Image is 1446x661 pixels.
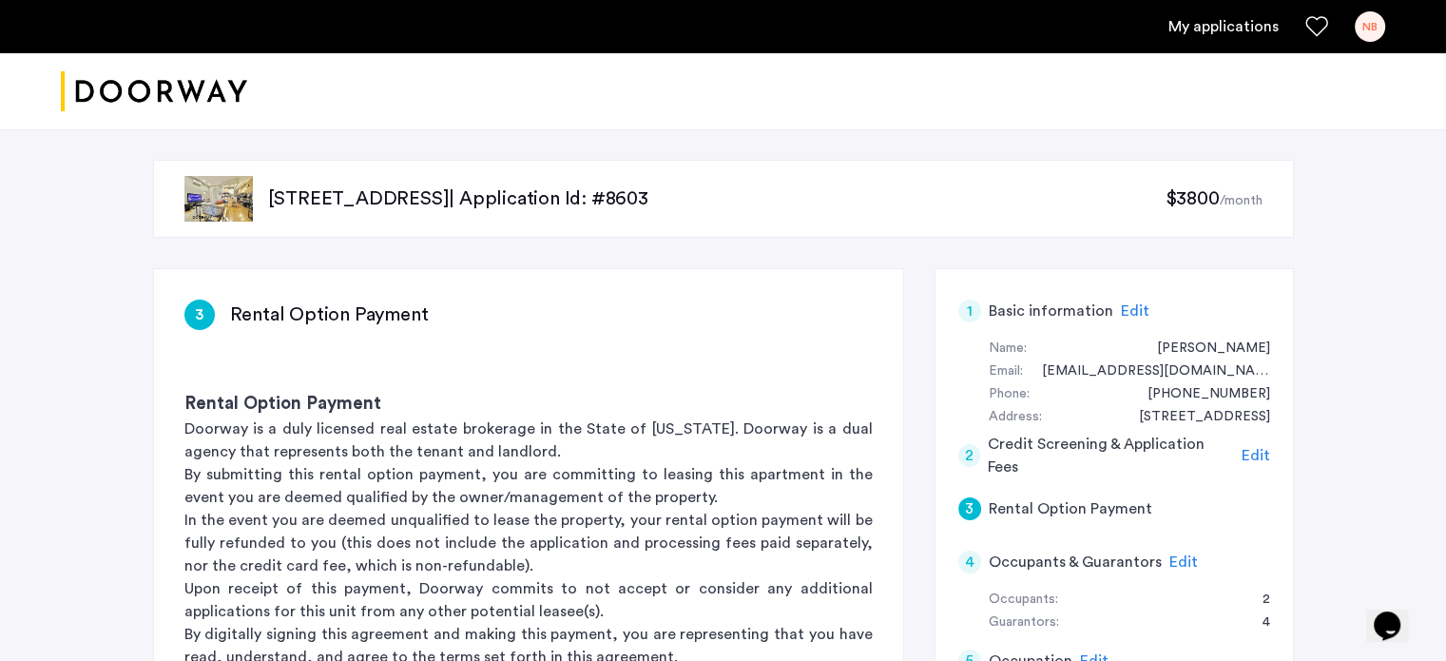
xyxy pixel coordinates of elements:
div: 1 [958,300,981,322]
h5: Occupants & Guarantors [989,551,1162,574]
a: Favorites [1305,15,1328,38]
h5: Credit Screening & Application Fees [988,433,1234,478]
p: Doorway is a duly licensed real estate brokerage in the State of [US_STATE]. Doorway is a dual ag... [184,418,873,463]
div: +16462438996 [1128,383,1270,406]
sub: /month [1220,194,1263,207]
div: 2 [958,444,981,467]
span: $3800 [1165,189,1219,208]
div: Phone: [989,383,1030,406]
div: 3 [184,300,215,330]
div: Occupants: [989,589,1058,612]
h5: Basic information [989,300,1113,322]
p: In the event you are deemed unqualified to lease the property, your rental option payment will be... [184,509,873,577]
h5: Rental Option Payment [989,497,1152,520]
img: logo [61,56,247,127]
div: Nicole Baiguera [1138,338,1270,360]
div: Name: [989,338,1027,360]
span: Edit [1169,554,1198,570]
div: nicolebaiguera@gmail.com [1023,360,1270,383]
a: My application [1168,15,1279,38]
div: Email: [989,360,1023,383]
div: 3 [958,497,981,520]
div: 400 West 119th Street, #5J [1120,406,1270,429]
p: By submitting this rental option payment, you are committing to leasing this apartment in the eve... [184,463,873,509]
iframe: chat widget [1366,585,1427,642]
div: Address: [989,406,1042,429]
p: Upon receipt of this payment, Doorway commits to not accept or consider any additional applicatio... [184,577,873,623]
div: Guarantors: [989,612,1059,634]
div: 4 [1244,612,1270,634]
img: apartment [184,176,253,222]
p: [STREET_ADDRESS] | Application Id: #8603 [268,185,1166,212]
div: 4 [958,551,981,574]
span: Edit [1242,448,1270,463]
h3: Rental Option Payment [230,301,429,328]
a: Cazamio logo [61,56,247,127]
div: NB [1355,11,1385,42]
h3: Rental Option Payment [184,391,873,418]
div: 2 [1244,589,1270,612]
span: Edit [1121,303,1149,319]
